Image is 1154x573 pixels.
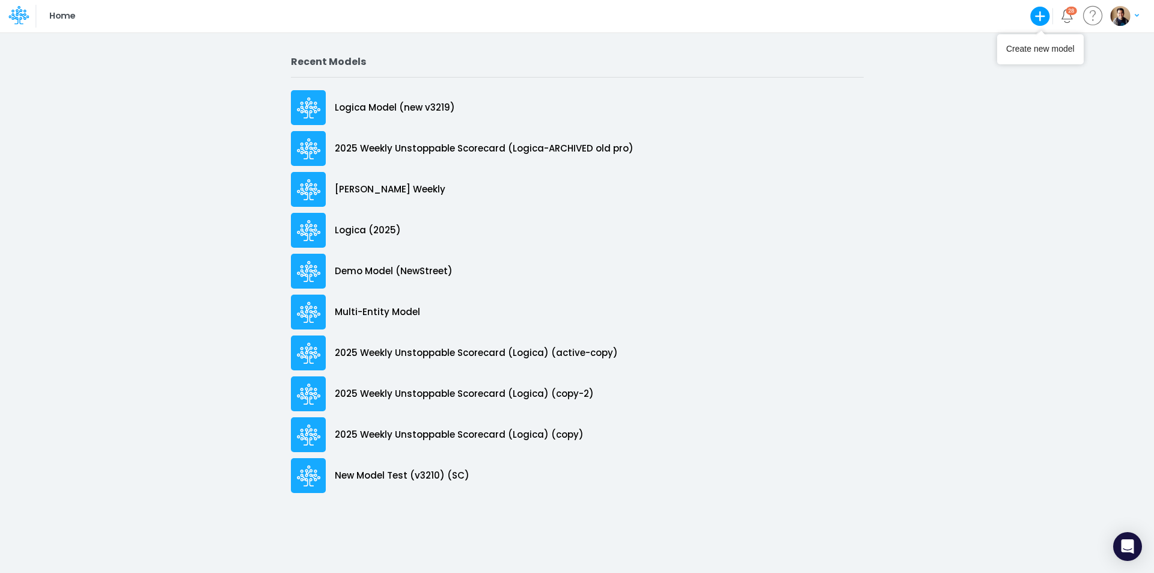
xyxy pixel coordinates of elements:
a: 2025 Weekly Unstoppable Scorecard (Logica-ARCHIVED old pro) [291,128,864,169]
div: Open Intercom Messenger [1113,532,1142,561]
p: 2025 Weekly Unstoppable Scorecard (Logica) (active-copy) [335,346,618,360]
a: 2025 Weekly Unstoppable Scorecard (Logica) (active-copy) [291,332,864,373]
p: Multi-Entity Model [335,305,420,319]
p: 2025 Weekly Unstoppable Scorecard (Logica) (copy-2) [335,387,594,401]
p: 2025 Weekly Unstoppable Scorecard (Logica-ARCHIVED old pro) [335,142,633,156]
a: Logica (2025) [291,210,864,251]
a: 2025 Weekly Unstoppable Scorecard (Logica) (copy) [291,414,864,455]
a: Notifications [1060,9,1074,23]
p: Logica Model (new v3219) [335,101,455,115]
p: 2025 Weekly Unstoppable Scorecard (Logica) (copy) [335,428,584,442]
a: [PERSON_NAME] Weekly [291,169,864,210]
a: New Model Test (v3210) (SC) [291,455,864,496]
p: New Model Test (v3210) (SC) [335,469,469,483]
div: Create new model [1006,43,1075,55]
div: 28 unread items [1068,8,1075,13]
p: Demo Model (NewStreet) [335,265,453,278]
a: Demo Model (NewStreet) [291,251,864,292]
a: Logica Model (new v3219) [291,87,864,128]
p: Logica (2025) [335,224,401,237]
p: Home [49,10,75,23]
a: 2025 Weekly Unstoppable Scorecard (Logica) (copy-2) [291,373,864,414]
h2: Recent Models [291,56,864,67]
p: [PERSON_NAME] Weekly [335,183,445,197]
a: Multi-Entity Model [291,292,864,332]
